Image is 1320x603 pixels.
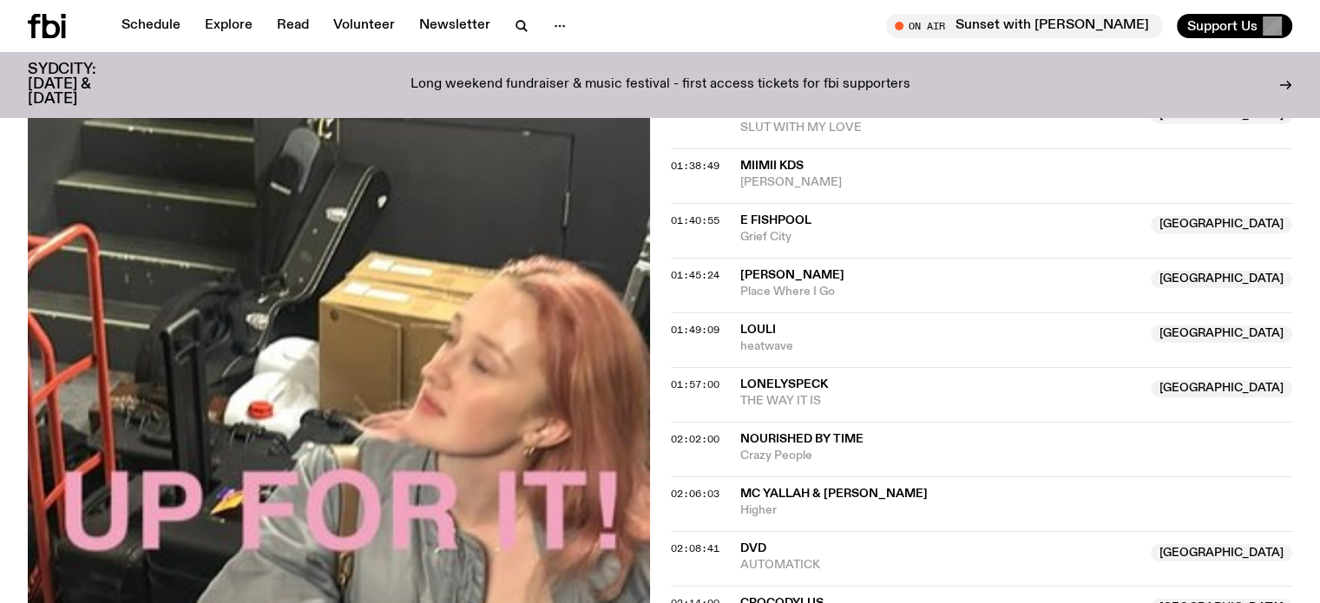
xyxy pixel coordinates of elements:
span: [GEOGRAPHIC_DATA] [1151,271,1292,288]
span: SLUT WITH MY LOVE [740,120,1141,136]
span: Lonelyspeck [740,378,828,390]
button: 02:02:00 [671,435,719,444]
a: Schedule [111,14,191,38]
span: 02:06:03 [671,487,719,501]
span: Nourished By Time [740,433,864,445]
p: Long weekend fundraiser & music festival - first access tickets for fbi supporters [410,77,910,93]
button: 01:49:09 [671,325,719,335]
button: 02:06:03 [671,489,719,499]
button: On AirSunset with [PERSON_NAME] [886,14,1163,38]
span: e fishpool [740,214,811,226]
button: 02:08:41 [671,544,719,554]
button: 01:40:55 [671,216,719,226]
span: [GEOGRAPHIC_DATA] [1151,216,1292,233]
button: 01:38:49 [671,161,719,171]
span: [GEOGRAPHIC_DATA] [1151,380,1292,397]
span: AUTOMATICK [740,557,1141,574]
span: 01:38:49 [671,159,719,173]
span: louli [740,324,776,336]
span: MC Yallah & [PERSON_NAME] [740,488,928,500]
span: 01:49:09 [671,323,719,337]
span: 02:08:41 [671,541,719,555]
button: 01:57:00 [671,380,719,390]
span: [PERSON_NAME] [740,269,844,281]
span: 01:45:24 [671,268,719,282]
span: [GEOGRAPHIC_DATA] [1151,325,1292,343]
button: 01:45:24 [671,271,719,280]
span: Grief City [740,229,1141,246]
a: Newsletter [409,14,501,38]
span: [GEOGRAPHIC_DATA] [1151,544,1292,561]
span: Miimii KDS [740,160,804,172]
span: [PERSON_NAME] [740,174,1293,191]
span: heatwave [740,338,1141,355]
span: Support Us [1187,18,1258,34]
button: Support Us [1177,14,1292,38]
span: 02:02:00 [671,432,719,446]
a: Explore [194,14,263,38]
span: 01:57:00 [671,377,719,391]
h3: SYDCITY: [DATE] & [DATE] [28,62,139,107]
span: 01:40:55 [671,213,719,227]
span: THE WAY IT IS [740,393,1141,410]
span: DVD [740,542,766,554]
a: Read [266,14,319,38]
span: Higher [740,502,1293,519]
span: Place Where I Go [740,284,1141,300]
span: Crazy People [740,448,1293,464]
a: Volunteer [323,14,405,38]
